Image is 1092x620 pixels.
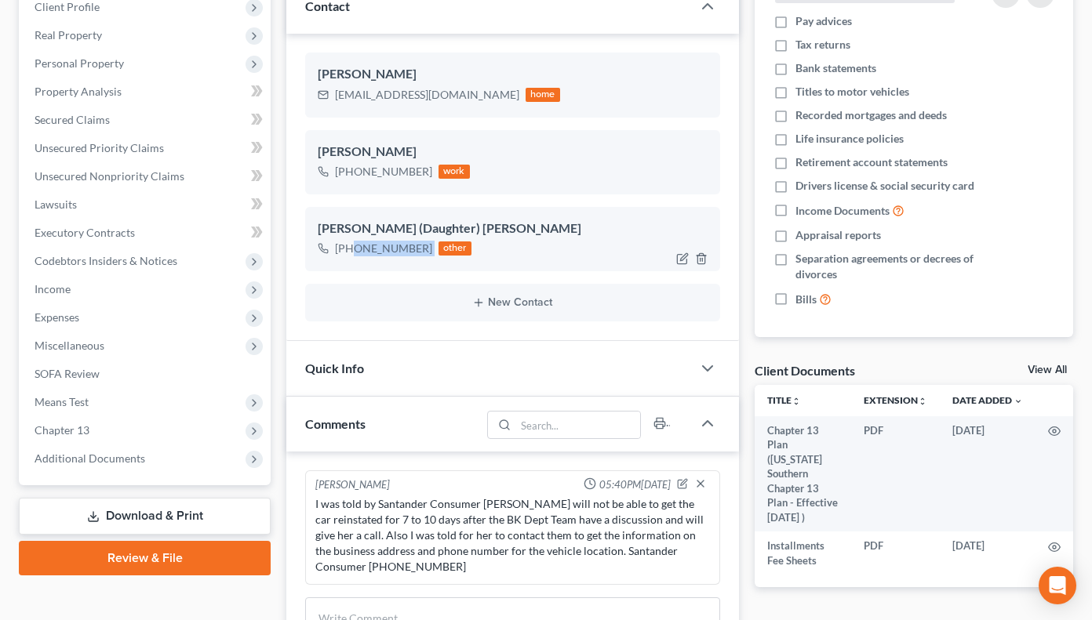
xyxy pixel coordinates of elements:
[35,85,122,98] span: Property Analysis
[795,292,817,307] span: Bills
[795,37,850,53] span: Tax returns
[35,141,164,154] span: Unsecured Priority Claims
[940,531,1036,575] td: [DATE]
[305,361,364,375] span: Quick Info
[918,397,927,406] i: unfold_more
[335,87,519,103] div: [EMAIL_ADDRESS][DOMAIN_NAME]
[795,251,981,282] span: Separation agreements or decrees of divorces
[439,241,471,256] div: other
[19,541,271,575] a: Review & File
[318,296,708,309] button: New Contact
[795,107,947,123] span: Recorded mortgages and deeds
[35,226,135,239] span: Executory Contracts
[22,162,271,190] a: Unsecured Nonpriority Claims
[35,282,71,295] span: Income
[755,362,855,379] div: Client Documents
[526,88,560,102] div: home
[795,203,890,219] span: Income Documents
[1014,397,1023,406] i: expand_more
[795,227,881,243] span: Appraisal reports
[515,412,640,438] input: Search...
[335,241,432,256] div: [PHONE_NUMBER]
[795,13,852,29] span: Pay advices
[1028,364,1067,375] a: View All
[315,477,390,493] div: [PERSON_NAME]
[318,143,708,161] div: [PERSON_NAME]
[35,28,102,42] span: Real Property
[22,78,271,106] a: Property Analysis
[35,395,89,408] span: Means Test
[755,531,851,575] td: Installments Fee Sheets
[795,178,974,194] span: Drivers license & social security card
[305,416,366,431] span: Comments
[851,416,940,531] td: PDF
[22,190,271,219] a: Lawsuits
[599,477,671,492] span: 05:40PM[DATE]
[439,165,470,179] div: work
[35,113,110,126] span: Secured Claims
[795,154,948,170] span: Retirement account statements
[952,394,1023,406] a: Date Added expand_more
[318,65,708,84] div: [PERSON_NAME]
[792,397,801,406] i: unfold_more
[19,498,271,535] a: Download & Print
[35,310,79,324] span: Expenses
[35,56,124,70] span: Personal Property
[315,496,710,575] div: I was told by Santander Consumer [PERSON_NAME] will not be able to get the car reinstated for 7 t...
[35,254,177,267] span: Codebtors Insiders & Notices
[335,164,432,179] div: [PHONE_NUMBER]
[767,394,801,406] a: Titleunfold_more
[22,106,271,134] a: Secured Claims
[318,219,708,238] div: [PERSON_NAME] (Daughter) [PERSON_NAME]
[795,60,876,76] span: Bank statements
[35,198,77,211] span: Lawsuits
[35,169,184,183] span: Unsecured Nonpriority Claims
[851,531,940,575] td: PDF
[795,84,909,100] span: Titles to motor vehicles
[35,339,104,352] span: Miscellaneous
[22,134,271,162] a: Unsecured Priority Claims
[35,367,100,380] span: SOFA Review
[35,451,145,465] span: Additional Documents
[755,416,851,531] td: Chapter 13 Plan ([US_STATE] Southern Chapter 13 Plan - Effective [DATE] )
[22,219,271,247] a: Executory Contracts
[1039,567,1076,604] div: Open Intercom Messenger
[795,131,904,147] span: Life insurance policies
[22,360,271,388] a: SOFA Review
[864,394,927,406] a: Extensionunfold_more
[940,416,1036,531] td: [DATE]
[35,423,89,437] span: Chapter 13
